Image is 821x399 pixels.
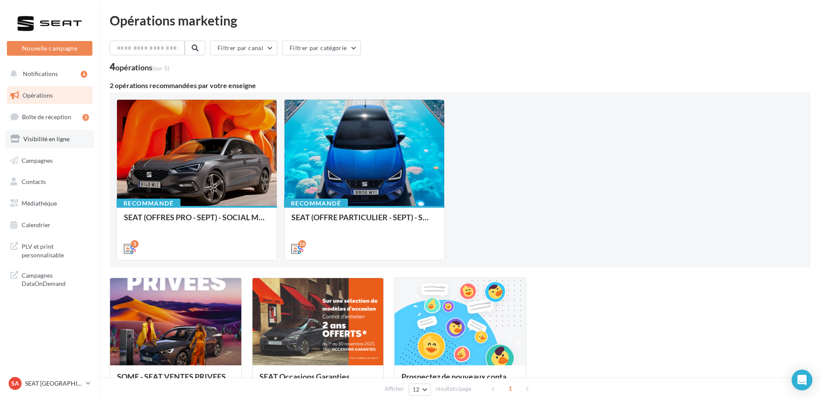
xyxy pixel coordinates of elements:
span: (sur 5) [152,64,169,72]
span: Opérations [22,92,53,99]
button: Filtrer par catégorie [282,41,361,55]
div: 2 opérations recommandées par votre enseigne [110,82,811,89]
span: Visibilité en ligne [23,135,69,142]
span: Boîte de réception [22,113,71,120]
a: Médiathèque [5,194,94,212]
a: Boîte de réception3 [5,108,94,126]
div: 16 [298,240,306,248]
span: Afficher [385,385,404,393]
a: Visibilité en ligne [5,130,94,148]
a: Opérations [5,86,94,104]
button: 12 [409,383,431,396]
span: 12 [413,386,420,393]
span: Notifications [23,70,58,77]
button: Nouvelle campagne [7,41,92,56]
div: opérations [115,63,169,71]
div: SEAT Occasions Garanties [259,372,377,389]
div: SEAT (OFFRES PRO - SEPT) - SOCIAL MEDIA [124,213,270,230]
span: Campagnes DataOnDemand [22,269,89,288]
div: 5 [131,240,139,248]
div: 4 [110,62,169,72]
div: 3 [82,114,89,121]
a: SA SEAT [GEOGRAPHIC_DATA] [7,375,92,392]
div: Opérations marketing [110,14,811,27]
span: 1 [503,382,517,396]
div: SOME - SEAT VENTES PRIVEES [117,372,234,389]
span: Contacts [22,178,46,185]
span: Campagnes [22,156,53,164]
div: Recommandé [117,199,180,208]
span: résultats/page [436,385,471,393]
a: Campagnes DataOnDemand [5,266,94,291]
span: PLV et print personnalisable [22,241,89,259]
a: PLV et print personnalisable [5,237,94,263]
a: Contacts [5,173,94,191]
div: SEAT (OFFRE PARTICULIER - SEPT) - SOCIAL MEDIA [291,213,437,230]
button: Filtrer par canal [210,41,278,55]
div: Prospectez de nouveaux contacts [401,372,519,389]
div: 4 [81,71,87,78]
a: Campagnes [5,152,94,170]
span: SA [11,379,19,388]
div: Open Intercom Messenger [792,370,812,390]
p: SEAT [GEOGRAPHIC_DATA] [25,379,82,388]
button: Notifications 4 [5,65,91,83]
span: Médiathèque [22,199,57,207]
div: Recommandé [284,199,348,208]
span: Calendrier [22,221,51,228]
a: Calendrier [5,216,94,234]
